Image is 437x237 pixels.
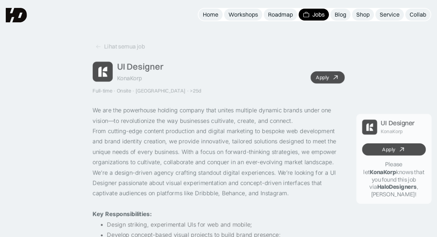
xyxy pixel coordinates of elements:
[356,11,370,18] div: Shop
[132,88,135,94] div: ·
[410,11,426,18] div: Collab
[380,11,400,18] div: Service
[199,9,223,21] a: Home
[113,88,116,94] div: ·
[362,161,426,198] p: Please let knows that you found this job via , [PERSON_NAME]!
[117,75,142,82] div: KonaKorp
[264,9,297,21] a: Roadmap
[299,9,329,21] a: Jobs
[362,120,377,135] img: Job Image
[186,88,189,94] div: ·
[93,167,345,198] p: We’re a design-driven agency crafting standout digital experiences. We’re looking for a UI Design...
[93,62,113,82] img: Job Image
[93,126,345,167] p: From cutting-edge content production and digital marketing to bespoke web development and brand i...
[375,9,404,21] a: Service
[93,210,152,218] strong: Key Responsibilities:
[268,11,293,18] div: Roadmap
[93,88,112,94] div: Full-time
[352,9,374,21] a: Shop
[382,147,395,153] div: Apply
[335,11,346,18] div: Blog
[203,11,218,18] div: Home
[224,9,262,21] a: Workshops
[405,9,431,21] a: Collab
[93,198,345,209] p: ‍
[107,219,345,230] li: Design striking, experimental UIs for web and mobile;
[362,143,426,156] a: Apply
[330,9,351,21] a: Blog
[135,88,186,94] div: [GEOGRAPHIC_DATA]
[381,120,415,127] div: UI Designer
[117,88,131,94] div: Onsite
[377,183,416,191] b: HaloDesigners
[228,11,258,18] div: Workshops
[316,75,329,81] div: Apply
[104,43,145,50] div: Lihat semua job
[190,88,201,94] div: >25d
[312,11,325,18] div: Jobs
[370,168,396,175] b: KonaKorp
[93,105,345,126] p: We are the powerhouse holding company that unites multiple dynamic brands under one vision—to rev...
[117,61,163,72] div: UI Designer
[381,129,403,135] div: KonaKorp
[311,71,345,84] a: Apply
[93,41,148,53] a: Lihat semua job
